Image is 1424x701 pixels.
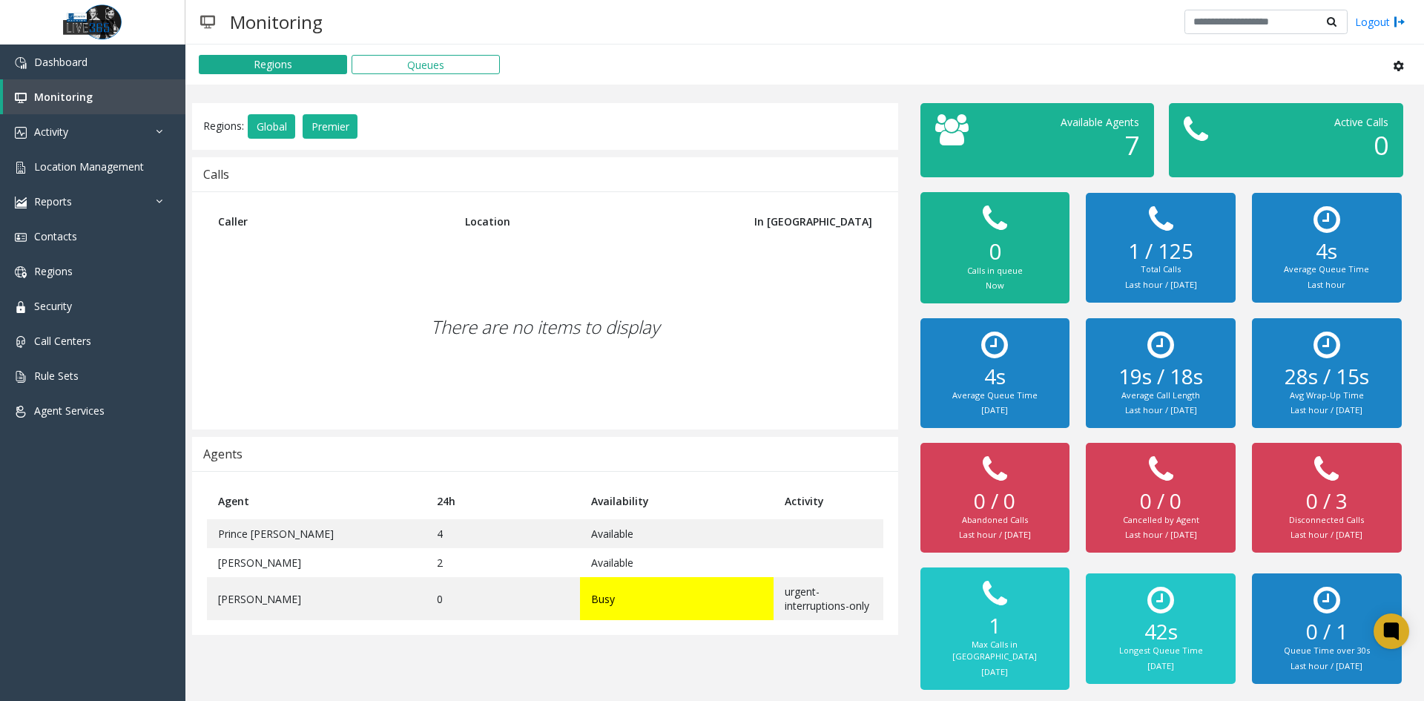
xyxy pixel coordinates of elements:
small: Now [986,280,1004,291]
div: There are no items to display [207,240,883,415]
span: Dashboard [34,55,88,69]
small: [DATE] [1147,660,1174,671]
span: Regions: [203,118,244,132]
span: 0 [1374,128,1388,162]
img: 'icon' [15,57,27,69]
span: Available Agents [1061,115,1139,129]
div: Agents [203,444,243,464]
h2: 42s [1101,619,1220,645]
small: Last hour / [DATE] [1290,404,1362,415]
span: Activity [34,125,68,139]
span: Monitoring [34,90,93,104]
span: Contacts [34,229,77,243]
span: Rule Sets [34,369,79,383]
small: Last hour [1308,279,1345,290]
h2: 1 [935,613,1055,639]
button: Global [248,114,295,139]
img: pageIcon [200,4,215,40]
img: 'icon' [15,231,27,243]
button: Queues [352,55,500,74]
div: Calls in queue [935,265,1055,277]
img: 'icon' [15,197,27,208]
th: Caller [207,203,454,240]
div: Avg Wrap-Up Time [1267,389,1386,402]
img: 'icon' [15,406,27,418]
span: Call Centers [34,334,91,348]
h2: 4s [935,364,1055,389]
td: Available [580,548,774,577]
h2: 4s [1267,239,1386,264]
div: Average Queue Time [1267,263,1386,276]
h2: 28s / 15s [1267,364,1386,389]
h3: Monitoring [222,4,330,40]
td: Available [580,519,774,548]
img: 'icon' [15,371,27,383]
span: Regions [34,264,73,278]
small: [DATE] [981,404,1008,415]
a: Monitoring [3,79,185,114]
th: 24h [426,483,580,519]
div: Abandoned Calls [935,514,1055,527]
div: Disconnected Calls [1267,514,1386,527]
small: Last hour / [DATE] [1125,279,1197,290]
span: Reports [34,194,72,208]
small: Last hour / [DATE] [959,529,1031,540]
h2: 0 / 0 [935,489,1055,514]
img: 'icon' [15,301,27,313]
td: urgent-interruptions-only [774,577,883,620]
h2: 1 / 125 [1101,239,1220,264]
img: 'icon' [15,92,27,104]
th: Agent [207,483,426,519]
td: 2 [426,548,580,577]
h2: 0 / 1 [1267,619,1386,645]
div: Average Call Length [1101,389,1220,402]
th: Availability [580,483,774,519]
span: Agent Services [34,404,105,418]
button: Premier [303,114,357,139]
h2: 19s / 18s [1101,364,1220,389]
th: Location [454,203,716,240]
div: Cancelled by Agent [1101,514,1220,527]
a: Logout [1355,14,1405,30]
small: Last hour / [DATE] [1290,660,1362,671]
div: Max Calls in [GEOGRAPHIC_DATA] [935,639,1055,663]
small: [DATE] [981,666,1008,677]
div: Average Queue Time [935,389,1055,402]
td: [PERSON_NAME] [207,548,426,577]
td: 4 [426,519,580,548]
button: Regions [199,55,347,74]
span: Location Management [34,159,144,174]
div: Total Calls [1101,263,1220,276]
th: Activity [774,483,883,519]
img: 'icon' [15,336,27,348]
td: 0 [426,577,580,620]
h2: 0 [935,238,1055,265]
small: Last hour / [DATE] [1290,529,1362,540]
img: 'icon' [15,162,27,174]
span: Security [34,299,72,313]
span: Active Calls [1334,115,1388,129]
small: Last hour / [DATE] [1125,529,1197,540]
h2: 0 / 3 [1267,489,1386,514]
span: 7 [1124,128,1139,162]
td: [PERSON_NAME] [207,577,426,620]
th: In [GEOGRAPHIC_DATA] [716,203,883,240]
img: logout [1394,14,1405,30]
h2: 0 / 0 [1101,489,1220,514]
div: Queue Time over 30s [1267,645,1386,657]
img: 'icon' [15,266,27,278]
td: Busy [580,577,774,620]
img: 'icon' [15,127,27,139]
td: Prince [PERSON_NAME] [207,519,426,548]
small: Last hour / [DATE] [1125,404,1197,415]
div: Calls [203,165,229,184]
div: Longest Queue Time [1101,645,1220,657]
